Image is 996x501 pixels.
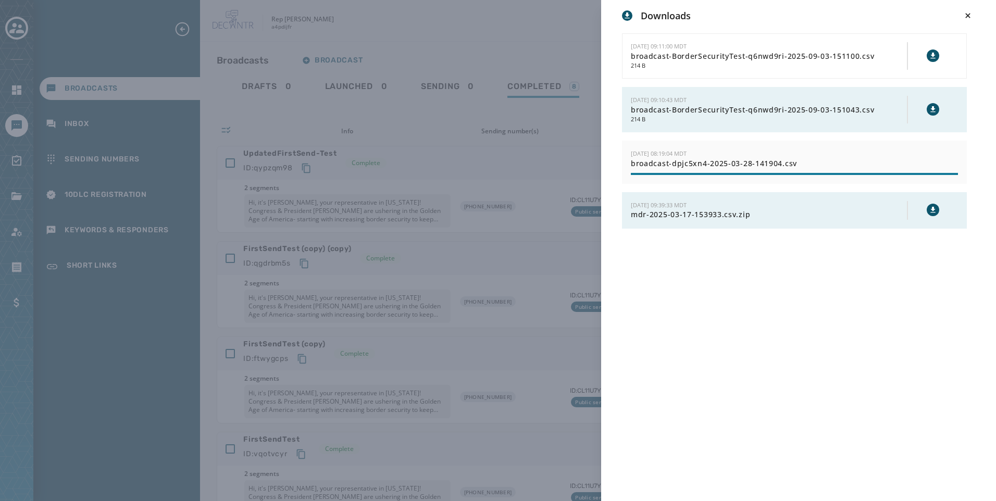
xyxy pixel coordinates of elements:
span: broadcast-dpjc5xn4-2025-03-28-141904.csv [631,158,958,169]
span: mdr-2025-03-17-153933.csv.zip [631,209,907,220]
span: [DATE] 09:10:43 MDT [631,96,687,104]
span: [DATE] 09:39:33 MDT [631,201,687,209]
span: 214 B [631,61,907,70]
span: broadcast-BorderSecurityTest-q6nwd9ri-2025-09-03-151100.csv [631,51,907,61]
span: [DATE] 08:19:04 MDT [631,149,687,157]
span: [DATE] 09:11:00 MDT [631,42,687,50]
span: broadcast-BorderSecurityTest-q6nwd9ri-2025-09-03-151043.csv [631,105,907,115]
h3: Downloads [641,8,691,23]
span: 214 B [631,115,907,124]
